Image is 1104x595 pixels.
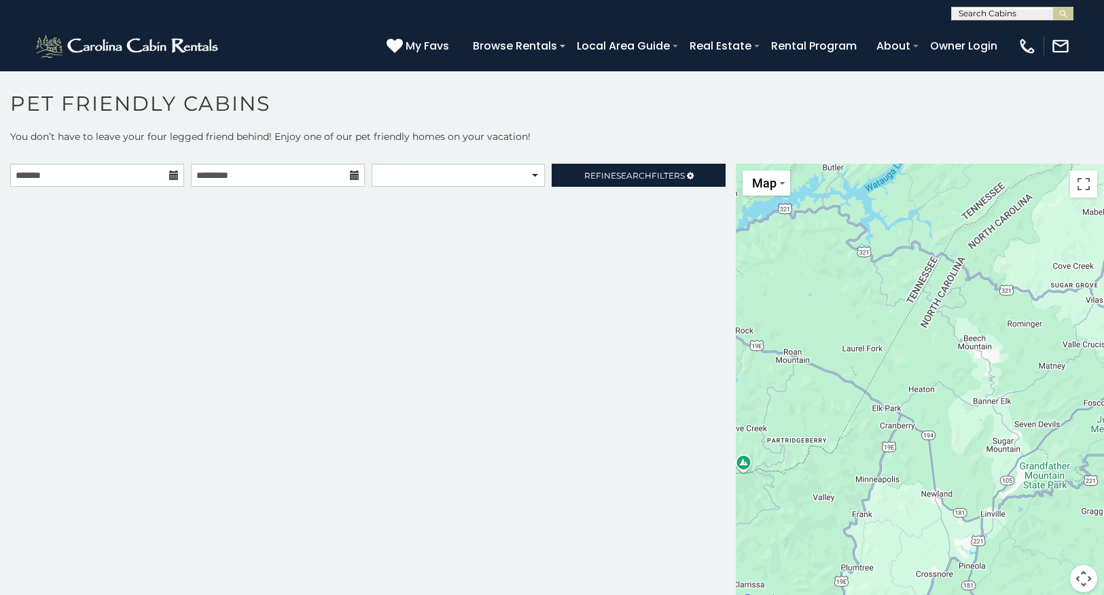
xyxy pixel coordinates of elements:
[1051,37,1070,56] img: mail-regular-white.png
[1070,565,1097,592] button: Map camera controls
[764,34,863,58] a: Rental Program
[1070,170,1097,198] button: Toggle fullscreen view
[743,170,790,196] button: Change map style
[466,34,564,58] a: Browse Rentals
[584,170,685,181] span: Refine Filters
[570,34,677,58] a: Local Area Guide
[923,34,1004,58] a: Owner Login
[387,37,452,55] a: My Favs
[34,33,222,60] img: White-1-2.png
[552,164,726,187] a: RefineSearchFilters
[870,34,917,58] a: About
[683,34,758,58] a: Real Estate
[1018,37,1037,56] img: phone-regular-white.png
[616,170,652,181] span: Search
[752,176,777,190] span: Map
[406,37,449,54] span: My Favs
